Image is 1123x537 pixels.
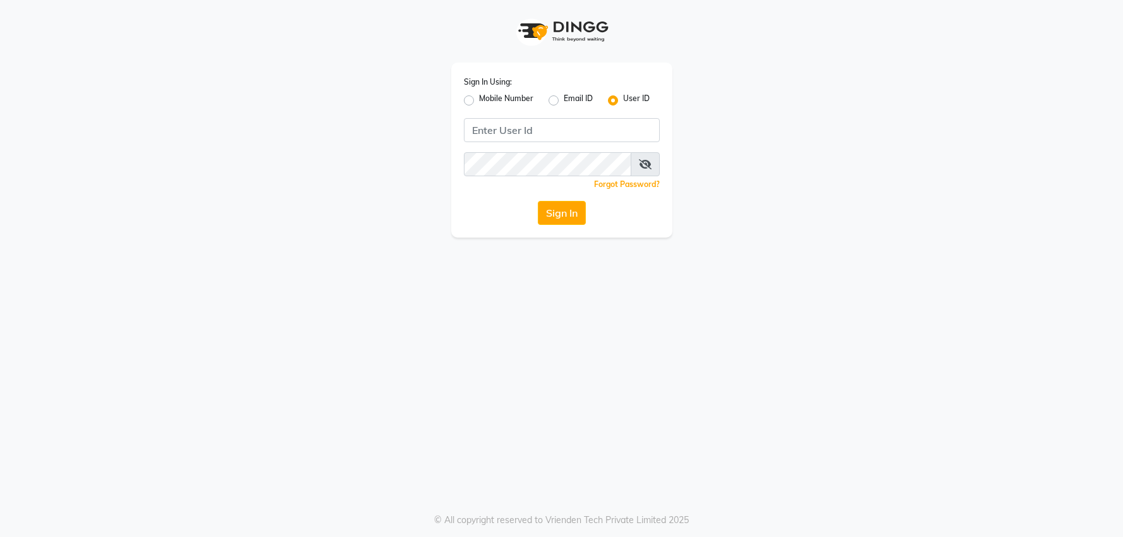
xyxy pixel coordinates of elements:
label: Sign In Using: [464,76,512,88]
label: Email ID [564,93,593,108]
input: Username [464,152,631,176]
input: Username [464,118,660,142]
img: logo1.svg [511,13,612,50]
a: Forgot Password? [594,179,660,189]
label: User ID [623,93,650,108]
button: Sign In [538,201,586,225]
label: Mobile Number [479,93,533,108]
